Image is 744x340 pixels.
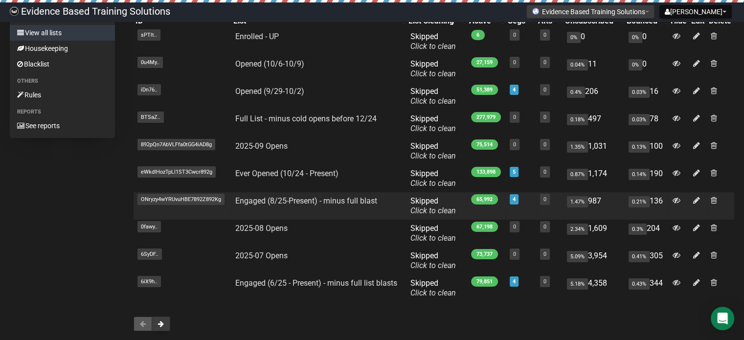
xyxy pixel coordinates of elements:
td: 1,031 [563,137,625,165]
span: 0fawy.. [137,221,161,232]
span: 1.35% [567,141,588,153]
a: 2025-07 Opens [235,251,288,260]
a: 2025-08 Opens [235,224,288,233]
a: Rules [10,87,115,103]
td: 305 [625,247,669,274]
a: 0 [513,114,516,120]
li: Others [10,75,115,87]
img: 6a635aadd5b086599a41eda90e0773ac [10,7,19,16]
td: 344 [625,274,669,302]
button: [PERSON_NAME] [659,5,732,19]
span: 0% [629,32,642,43]
span: 133,898 [471,167,501,177]
span: 0.13% [629,141,650,153]
span: Skipped [410,87,456,106]
td: 1,174 [563,165,625,192]
a: Click to clean [410,151,456,160]
span: 51,389 [471,85,498,95]
span: Skipped [410,224,456,243]
span: 73,737 [471,249,498,259]
span: 892pQn7AbVLFfa0tGG4iAD8g [137,139,215,150]
span: 67,198 [471,222,498,232]
span: 5.09% [567,251,588,262]
span: 0.4% [567,87,585,98]
a: 2025-09 Opens [235,141,288,151]
span: ONryzy4wYRUvuHBE7892Z892Kg [137,194,225,205]
span: 75,514 [471,139,498,150]
a: Enrolled - UP [235,32,279,41]
td: 0 [625,28,669,55]
a: 0 [543,251,546,257]
a: Opened (9/29-10/2) [235,87,304,96]
a: 0 [543,169,546,175]
a: 4 [513,196,516,203]
span: 2.34% [567,224,588,235]
span: Skipped [410,32,456,51]
a: Housekeeping [10,41,115,56]
td: 0 [563,28,625,55]
span: Skipped [410,114,456,133]
span: 0.43% [629,278,650,290]
td: 136 [625,192,669,220]
span: Skipped [410,251,456,270]
a: 5 [513,169,516,175]
a: 0 [513,251,516,257]
span: 0u4My.. [137,57,163,68]
td: 987 [563,192,625,220]
span: 0% [629,59,642,70]
td: 4,358 [563,274,625,302]
td: 206 [563,83,625,110]
a: Click to clean [410,69,456,78]
a: Click to clean [410,124,456,133]
a: Opened (10/6-10/9) [235,59,304,68]
span: BTSaZ.. [137,112,164,123]
td: 0 [625,55,669,83]
span: 6iX9h.. [137,276,161,287]
span: 1.47% [567,196,588,207]
span: 79,851 [471,276,498,287]
a: Blacklist [10,56,115,72]
span: eWkdIHozTpLI1ST3Cwcr892g [137,166,216,178]
a: 0 [543,32,546,38]
td: 78 [625,110,669,137]
span: 27,159 [471,57,498,68]
span: Skipped [410,278,456,297]
span: 0% [567,32,581,43]
a: Click to clean [410,96,456,106]
span: 0.14% [629,169,650,180]
img: favicons [532,7,540,15]
span: 277,979 [471,112,501,122]
div: Open Intercom Messenger [711,307,734,330]
span: 0.41% [629,251,650,262]
a: 0 [543,59,546,66]
a: Engaged (6/25 - Present) - minus full list blasts [235,278,397,288]
a: Click to clean [410,206,456,215]
button: Evidence Based Training Solutions [526,5,654,19]
a: Full List - minus cold opens before 12/24 [235,114,377,123]
a: 4 [513,87,516,93]
a: Ever Opened (10/24 - Present) [235,169,338,178]
td: 190 [625,165,669,192]
a: 4 [513,278,516,285]
td: 3,954 [563,247,625,274]
td: 16 [625,83,669,110]
a: Click to clean [410,233,456,243]
span: iDn76.. [137,84,161,95]
td: 204 [625,220,669,247]
span: Skipped [410,169,456,188]
a: Click to clean [410,288,456,297]
a: 0 [513,59,516,66]
a: 0 [543,114,546,120]
a: 0 [513,224,516,230]
span: 0.3% [629,224,647,235]
span: 0.03% [629,87,650,98]
span: Skipped [410,141,456,160]
span: 0.21% [629,196,650,207]
a: Engaged (8/25-Present) - minus full blast [235,196,377,205]
a: 0 [513,32,516,38]
span: Skipped [410,59,456,78]
a: Click to clean [410,179,456,188]
span: 0.87% [567,169,588,180]
a: 0 [543,224,546,230]
a: 0 [543,196,546,203]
